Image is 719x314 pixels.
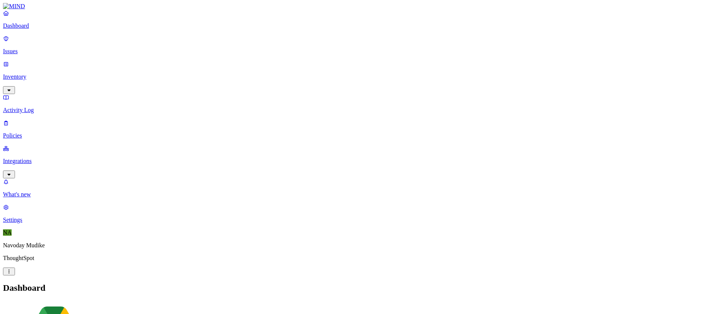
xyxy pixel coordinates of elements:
a: Settings [3,204,716,223]
a: Dashboard [3,10,716,29]
p: Settings [3,217,716,223]
p: Policies [3,132,716,139]
a: Integrations [3,145,716,177]
p: Inventory [3,73,716,80]
p: What's new [3,191,716,198]
p: Integrations [3,158,716,164]
a: Issues [3,35,716,55]
span: NA [3,229,12,236]
p: Dashboard [3,22,716,29]
p: Activity Log [3,107,716,114]
a: MIND [3,3,716,10]
p: Issues [3,48,716,55]
p: Navoday Mudike [3,242,716,249]
a: Policies [3,120,716,139]
img: MIND [3,3,25,10]
a: What's new [3,178,716,198]
a: Activity Log [3,94,716,114]
a: Inventory [3,61,716,93]
h2: Dashboard [3,283,716,293]
p: ThoughtSpot [3,255,716,262]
